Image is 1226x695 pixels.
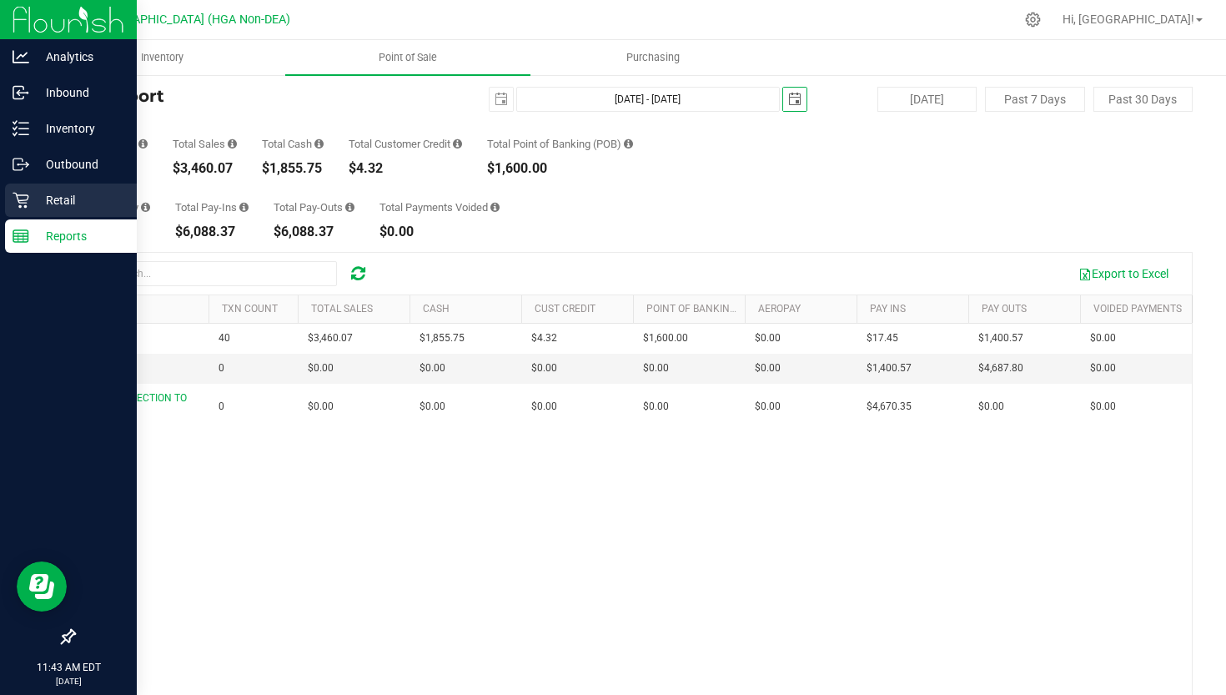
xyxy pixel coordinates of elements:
[73,87,446,105] h4: Till Report
[29,226,129,246] p: Reports
[978,360,1023,376] span: $4,687.80
[490,88,513,111] span: select
[877,87,977,112] button: [DATE]
[13,48,29,65] inline-svg: Analytics
[646,303,765,315] a: Point of Banking (POB)
[311,303,373,315] a: Total Sales
[345,202,354,213] i: Sum of all cash pay-outs removed from tills within the date range.
[755,330,781,346] span: $0.00
[1068,259,1179,288] button: Export to Excel
[1063,13,1194,26] span: Hi, [GEOGRAPHIC_DATA]!
[453,138,462,149] i: Sum of all successful, non-voided payment transaction amounts using account credit as the payment...
[423,303,450,315] a: Cash
[531,399,557,415] span: $0.00
[755,399,781,415] span: $0.00
[175,202,249,213] div: Total Pay-Ins
[308,399,334,415] span: $0.00
[356,50,460,65] span: Point of Sale
[643,399,669,415] span: $0.00
[219,330,230,346] span: 40
[604,50,702,65] span: Purchasing
[13,120,29,137] inline-svg: Inventory
[239,202,249,213] i: Sum of all cash pay-ins added to tills within the date range.
[985,87,1084,112] button: Past 7 Days
[643,360,669,376] span: $0.00
[175,225,249,239] div: $6,088.37
[783,88,806,111] span: select
[29,47,129,67] p: Analytics
[978,399,1004,415] span: $0.00
[17,562,67,612] iframe: Resource center
[222,303,278,315] a: TXN Count
[1023,12,1043,28] div: Manage settings
[530,40,776,75] a: Purchasing
[978,330,1023,346] span: $1,400.57
[138,138,148,149] i: Count of all successful payment transactions, possibly including voids, refunds, and cash-back fr...
[308,330,353,346] span: $3,460.07
[285,40,530,75] a: Point of Sale
[29,190,129,210] p: Retail
[1090,330,1116,346] span: $0.00
[349,138,462,149] div: Total Customer Credit
[379,225,500,239] div: $0.00
[29,118,129,138] p: Inventory
[643,330,688,346] span: $1,600.00
[487,138,633,149] div: Total Point of Banking (POB)
[531,330,557,346] span: $4.32
[870,303,906,315] a: Pay Ins
[308,360,334,376] span: $0.00
[13,228,29,244] inline-svg: Reports
[1090,360,1116,376] span: $0.00
[274,225,354,239] div: $6,088.37
[228,138,237,149] i: Sum of all successful, non-voided payment transaction amounts (excluding tips and transaction fee...
[173,138,237,149] div: Total Sales
[118,50,206,65] span: Inventory
[40,40,285,75] a: Inventory
[867,330,898,346] span: $17.45
[420,330,465,346] span: $1,855.75
[29,154,129,174] p: Outbound
[219,360,224,376] span: 0
[1093,87,1193,112] button: Past 30 Days
[262,162,324,175] div: $1,855.75
[13,84,29,101] inline-svg: Inbound
[867,360,912,376] span: $1,400.57
[624,138,633,149] i: Sum of the successful, non-voided point-of-banking payment transaction amounts, both via payment ...
[420,399,445,415] span: $0.00
[867,399,912,415] span: $4,670.35
[13,192,29,209] inline-svg: Retail
[1090,399,1116,415] span: $0.00
[982,303,1027,315] a: Pay Outs
[141,202,150,213] i: Sum of all successful AeroPay payment transaction amounts for all purchases in the date range. Ex...
[314,138,324,149] i: Sum of all successful, non-voided cash payment transaction amounts (excluding tips and transactio...
[379,202,500,213] div: Total Payments Voided
[51,13,290,27] span: PNW.7-[GEOGRAPHIC_DATA] (HGA Non-DEA)
[173,162,237,175] div: $3,460.07
[531,360,557,376] span: $0.00
[274,202,354,213] div: Total Pay-Outs
[8,675,129,687] p: [DATE]
[8,660,129,675] p: 11:43 AM EDT
[349,162,462,175] div: $4.32
[758,303,801,315] a: AeroPay
[487,162,633,175] div: $1,600.00
[13,156,29,173] inline-svg: Outbound
[420,360,445,376] span: $0.00
[490,202,500,213] i: Sum of all voided payment transaction amounts (excluding tips and transaction fees) within the da...
[219,399,224,415] span: 0
[755,360,781,376] span: $0.00
[87,261,337,286] input: Search...
[535,303,595,315] a: Cust Credit
[29,83,129,103] p: Inbound
[262,138,324,149] div: Total Cash
[1093,303,1182,315] a: Voided Payments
